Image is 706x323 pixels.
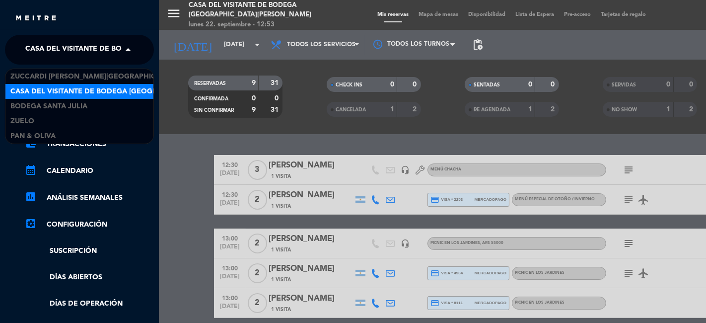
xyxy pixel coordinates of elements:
[10,71,306,82] span: Zuccardi [PERSON_NAME][GEOGRAPHIC_DATA] - Restaurant [GEOGRAPHIC_DATA]
[25,192,154,204] a: assessmentANÁLISIS SEMANALES
[25,138,154,150] a: account_balance_walletTransacciones
[25,191,37,203] i: assessment
[15,15,57,22] img: MEITRE
[25,164,37,176] i: calendar_month
[25,245,154,257] a: Suscripción
[10,86,260,97] span: Casa del Visitante de Bodega [GEOGRAPHIC_DATA][PERSON_NAME]
[25,165,154,177] a: calendar_monthCalendario
[25,39,275,60] span: Casa del Visitante de Bodega [GEOGRAPHIC_DATA][PERSON_NAME]
[25,298,154,310] a: Días de Operación
[10,131,56,142] span: Pan & Oliva
[10,116,34,127] span: Zuelo
[25,219,154,231] a: Configuración
[25,272,154,283] a: Días abiertos
[10,101,87,112] span: Bodega Santa Julia
[25,218,37,230] i: settings_applications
